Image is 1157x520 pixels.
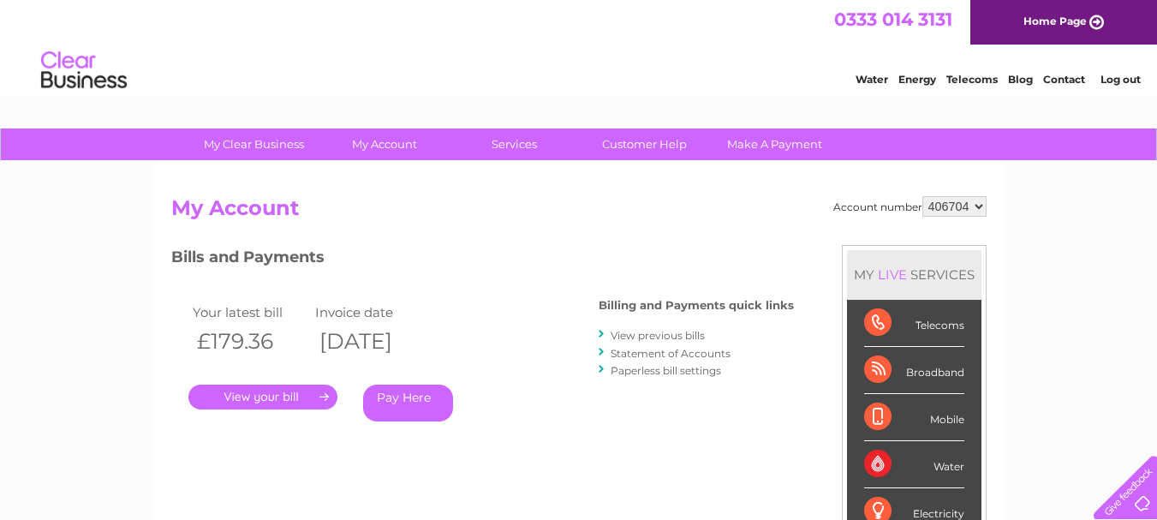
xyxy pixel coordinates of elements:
a: Customer Help [574,129,715,160]
div: Broadband [864,347,964,394]
a: Pay Here [363,385,453,421]
a: Telecoms [946,73,998,86]
a: Paperless bill settings [611,364,721,377]
a: . [188,385,337,409]
div: Mobile [864,394,964,441]
a: Log out [1100,73,1141,86]
a: My Account [313,129,455,160]
th: £179.36 [188,324,312,359]
div: LIVE [874,266,910,283]
a: Water [856,73,888,86]
div: Clear Business is a trading name of Verastar Limited (registered in [GEOGRAPHIC_DATA] No. 3667643... [175,9,984,83]
img: logo.png [40,45,128,97]
a: 0333 014 3131 [834,9,952,30]
td: Your latest bill [188,301,312,324]
h3: Bills and Payments [171,245,794,275]
a: Energy [898,73,936,86]
a: Blog [1008,73,1033,86]
h4: Billing and Payments quick links [599,299,794,312]
div: Telecoms [864,300,964,347]
a: View previous bills [611,329,705,342]
th: [DATE] [311,324,434,359]
a: Services [444,129,585,160]
div: MY SERVICES [847,250,981,299]
a: My Clear Business [183,129,325,160]
a: Statement of Accounts [611,347,731,360]
td: Invoice date [311,301,434,324]
a: Contact [1043,73,1085,86]
h2: My Account [171,196,987,229]
div: Water [864,441,964,488]
a: Make A Payment [704,129,845,160]
div: Account number [833,196,987,217]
